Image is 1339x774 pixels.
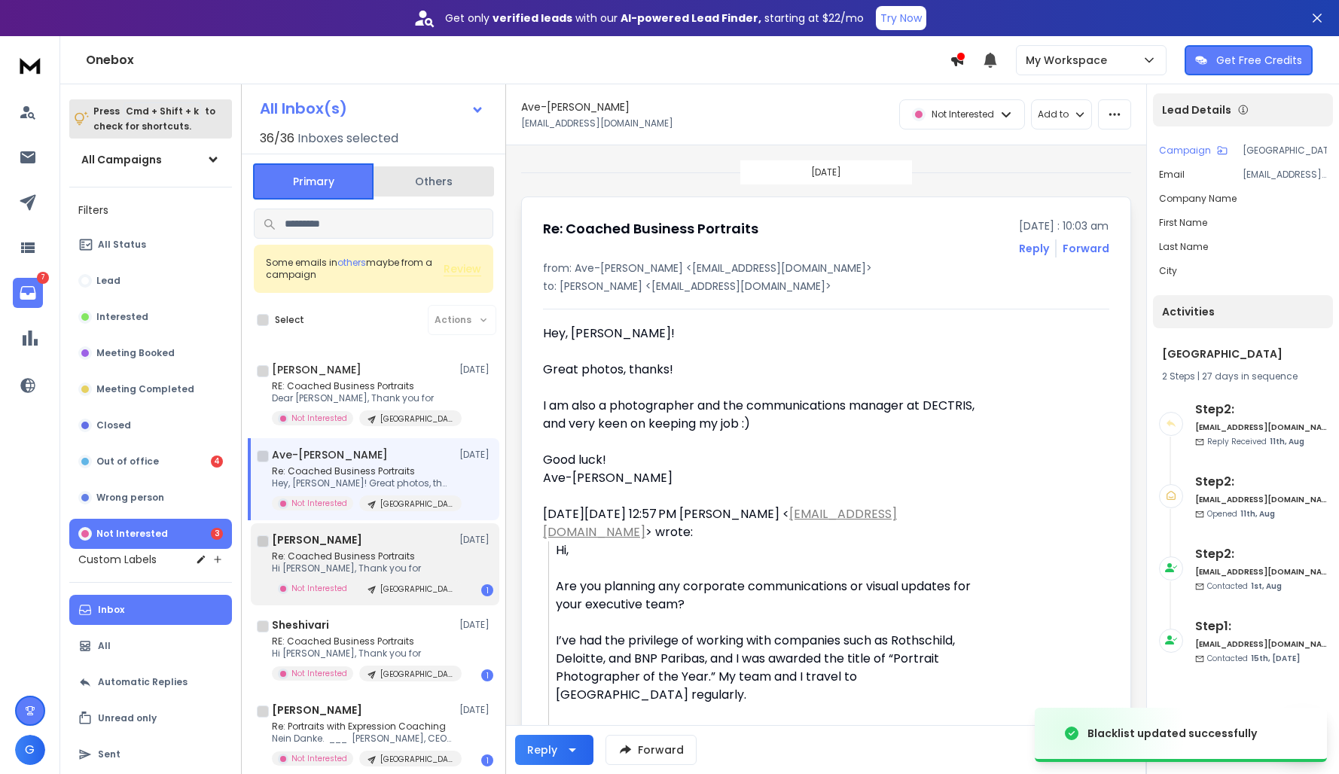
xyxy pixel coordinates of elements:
p: Automatic Replies [98,676,188,688]
p: Unread only [98,712,157,724]
p: Not Interested [291,668,347,679]
p: [DATE] [459,619,493,631]
h1: Ave-[PERSON_NAME] [521,99,630,114]
button: Inbox [69,595,232,625]
p: Dear [PERSON_NAME], Thank you for [272,392,453,404]
p: Company Name [1159,193,1237,205]
p: [DATE] [459,534,493,546]
button: Automatic Replies [69,667,232,697]
p: Try Now [880,11,922,26]
button: Primary [253,163,374,200]
p: Lead Details [1162,102,1231,117]
h1: Ave-[PERSON_NAME] [272,447,388,462]
span: 15th, [DATE] [1251,653,1300,664]
p: Not Interested [291,583,347,594]
h3: Inboxes selected [297,130,398,148]
p: My Workspace [1026,53,1113,68]
div: 4 [211,456,223,468]
p: 7 [37,272,49,284]
p: Not Interested [291,753,347,764]
button: G [15,735,45,765]
p: Not Interested [291,413,347,424]
p: Opened [1207,508,1275,520]
p: [GEOGRAPHIC_DATA] [380,669,453,680]
p: Not Interested [932,108,994,120]
p: [DATE] [811,166,841,178]
button: Closed [69,410,232,440]
div: | [1162,370,1324,382]
div: Some emails in maybe from a campaign [266,257,444,281]
span: 11th, Aug [1240,508,1275,520]
h1: [PERSON_NAME] [272,702,362,718]
h6: Step 2 : [1195,545,1327,563]
p: Hi [PERSON_NAME], Thank you for [272,562,453,574]
button: Out of office4 [69,446,232,477]
button: Forward [605,735,697,765]
span: 27 days in sequence [1202,370,1298,382]
button: Not Interested3 [69,519,232,549]
div: 1 [481,584,493,596]
button: Reply [1019,241,1049,256]
p: [DATE] [459,704,493,716]
h1: Sheshivari [272,617,329,632]
h1: Re: Coached Business Portraits [543,218,758,239]
h1: Onebox [86,51,950,69]
p: [EMAIL_ADDRESS][DOMAIN_NAME] [521,117,673,130]
p: [GEOGRAPHIC_DATA] [380,413,453,425]
button: Get Free Credits [1185,45,1313,75]
p: Out of office [96,456,159,468]
button: Campaign [1159,145,1228,157]
p: [DATE] [459,364,493,376]
h3: Filters [69,200,232,221]
p: Not Interested [291,498,347,509]
a: [EMAIL_ADDRESS][DOMAIN_NAME] [543,505,897,541]
p: City [1159,265,1177,277]
strong: AI-powered Lead Finder, [621,11,761,26]
p: to: [PERSON_NAME] <[EMAIL_ADDRESS][DOMAIN_NAME]> [543,279,1109,294]
button: All Inbox(s) [248,93,496,123]
p: RE: Coached Business Portraits [272,635,453,648]
p: All [98,640,111,652]
span: 36 / 36 [260,130,294,148]
span: 2 Steps [1162,370,1195,382]
button: Reply [515,735,593,765]
button: Sent [69,739,232,769]
p: [DATE] : 10:03 am [1019,218,1109,233]
p: RE: Coached Business Portraits [272,380,453,392]
p: Re: Portraits with Expression Coaching [272,721,453,733]
h6: [EMAIL_ADDRESS][DOMAIN_NAME] [1195,422,1327,433]
p: Wrong person [96,492,164,504]
div: Blacklist updated successfully [1087,726,1257,741]
p: All Status [98,239,146,251]
h1: [PERSON_NAME] [272,362,361,377]
button: Others [374,165,494,198]
p: Contacted [1207,580,1282,592]
p: Interested [96,311,148,323]
label: Select [275,314,304,326]
p: Email [1159,169,1185,181]
button: All Status [69,230,232,260]
strong: verified leads [493,11,572,26]
p: Re: Coached Business Portraits [272,550,453,562]
button: Meeting Completed [69,374,232,404]
p: [DATE] [459,449,493,461]
span: 1st, Aug [1251,580,1282,592]
div: I am also a photographer and the communications manager at DECTRIS, and very keen on keeping my j... [543,397,983,433]
div: Ave-[PERSON_NAME] [543,469,983,487]
p: Re: Coached Business Portraits [272,465,453,477]
p: Nein Danke. ___ [PERSON_NAME], CEO ∞ [PERSON_NAME][EMAIL_ADDRESS][DOMAIN_NAME] [[PERSON_NAME][EMA... [272,733,453,745]
p: [GEOGRAPHIC_DATA] [380,754,453,765]
p: Get only with our starting at $22/mo [445,11,864,26]
button: Review [444,261,481,276]
p: Reply Received [1207,436,1304,447]
p: Campaign [1159,145,1211,157]
span: 11th, Aug [1270,436,1304,447]
p: [GEOGRAPHIC_DATA] [380,584,453,595]
h1: [GEOGRAPHIC_DATA] [1162,346,1324,361]
p: [GEOGRAPHIC_DATA] [1243,145,1327,157]
h1: All Campaigns [81,152,162,167]
p: [EMAIL_ADDRESS][DOMAIN_NAME] [1243,169,1327,181]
